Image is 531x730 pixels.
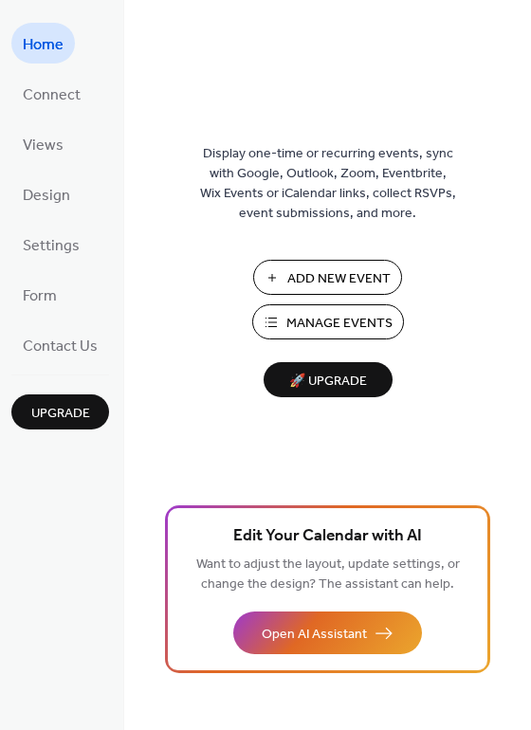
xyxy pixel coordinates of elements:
[11,123,75,164] a: Views
[23,181,70,210] span: Design
[23,332,98,361] span: Contact Us
[286,314,393,334] span: Manage Events
[262,625,367,645] span: Open AI Assistant
[11,73,92,114] a: Connect
[11,224,91,265] a: Settings
[23,30,64,60] span: Home
[11,173,82,214] a: Design
[31,404,90,424] span: Upgrade
[233,611,422,654] button: Open AI Assistant
[287,269,391,289] span: Add New Event
[275,369,381,394] span: 🚀 Upgrade
[196,552,460,597] span: Want to adjust the layout, update settings, or change the design? The assistant can help.
[23,81,81,110] span: Connect
[252,304,404,339] button: Manage Events
[11,23,75,64] a: Home
[233,523,422,550] span: Edit Your Calendar with AI
[11,274,68,315] a: Form
[11,324,109,365] a: Contact Us
[23,131,64,160] span: Views
[23,282,57,311] span: Form
[264,362,393,397] button: 🚀 Upgrade
[23,231,80,261] span: Settings
[200,144,456,224] span: Display one-time or recurring events, sync with Google, Outlook, Zoom, Eventbrite, Wix Events or ...
[253,260,402,295] button: Add New Event
[11,394,109,429] button: Upgrade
